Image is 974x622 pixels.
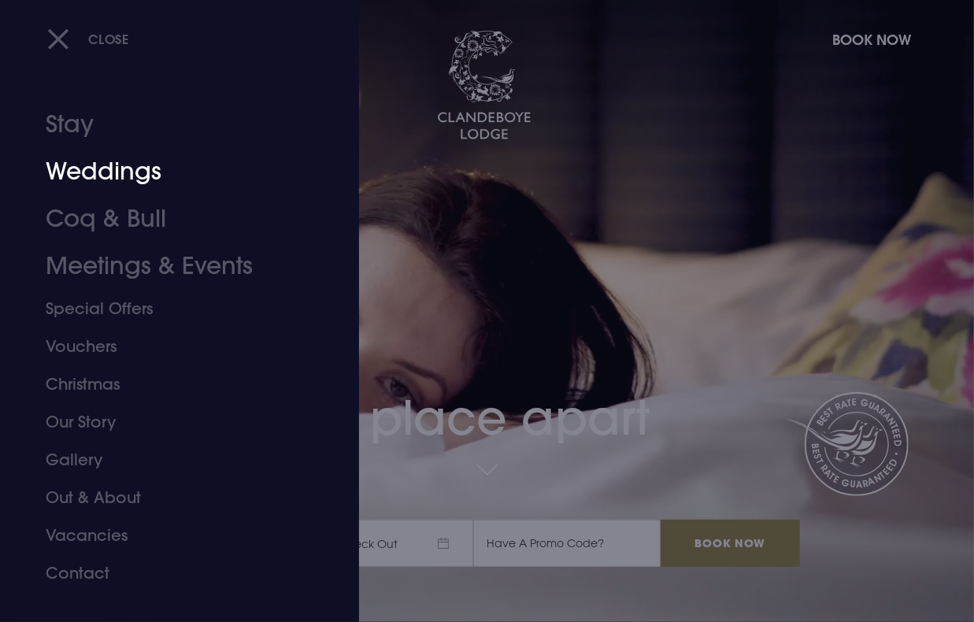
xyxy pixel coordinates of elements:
[46,365,292,403] a: Christmas
[46,516,292,554] a: Vacancies
[46,441,292,479] a: Gallery
[46,243,292,290] a: Meetings & Events
[88,31,129,47] span: Close
[46,290,292,328] a: Special Offers
[46,101,292,148] a: Stay
[46,328,292,365] a: Vouchers
[47,23,129,55] button: Close
[46,148,292,195] a: Weddings
[46,554,292,592] a: Contact
[46,479,292,516] a: Out & About
[46,195,292,243] a: Coq & Bull
[46,403,292,441] a: Our Story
